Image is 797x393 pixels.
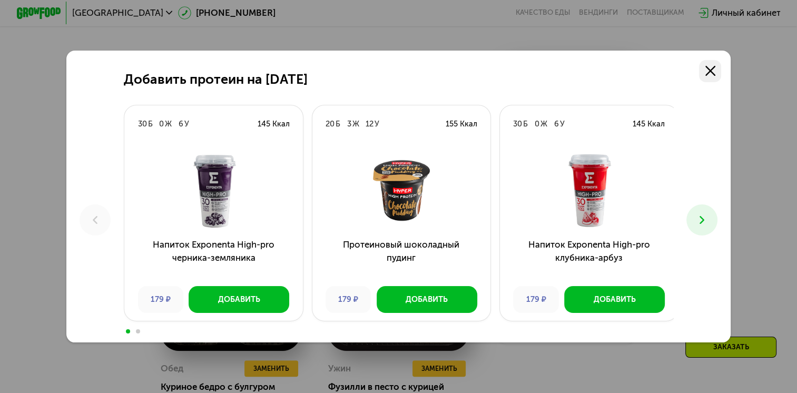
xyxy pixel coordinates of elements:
img: Напиток Exponenta High-pro черника-земляника [133,152,294,229]
div: 6 [179,119,183,130]
div: 30 [138,119,147,130]
div: 145 Ккал [257,119,289,130]
div: Добавить [406,294,448,305]
div: 145 Ккал [633,119,665,130]
div: 20 [326,119,334,130]
div: 12 [366,119,373,130]
div: 0 [535,119,539,130]
div: 179 ₽ [513,286,558,312]
div: Добавить [594,294,636,305]
div: 30 [513,119,522,130]
div: 6 [554,119,559,130]
div: Б [148,119,153,130]
h3: Напиток Exponenta High-pro клубника-арбуз [500,238,678,278]
div: 155 Ккал [446,119,477,130]
button: Добавить [377,286,477,312]
div: У [560,119,565,130]
img: Напиток Exponenta High-pro клубника-арбуз [509,152,670,229]
button: Добавить [189,286,289,312]
button: Добавить [564,286,665,312]
div: Б [336,119,340,130]
div: У [184,119,189,130]
h3: Напиток Exponenta High-pro черника-земляника [124,238,302,278]
img: Протеиновый шоколадный пудинг [321,152,481,229]
div: 0 [159,119,164,130]
div: 179 ₽ [326,286,371,312]
div: Ж [165,119,172,130]
div: Б [523,119,528,130]
div: У [375,119,379,130]
div: Добавить [218,294,260,305]
div: 179 ₽ [138,286,183,312]
h2: Добавить протеин на [DATE] [124,72,308,87]
h3: Протеиновый шоколадный пудинг [312,238,490,278]
div: 3 [347,119,351,130]
div: Ж [540,119,547,130]
div: Ж [352,119,359,130]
